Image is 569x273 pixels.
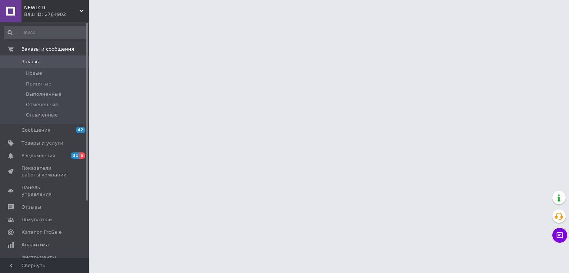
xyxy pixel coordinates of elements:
[552,228,567,243] button: Чат с покупателем
[21,229,61,236] span: Каталог ProSale
[21,204,41,210] span: Отзывы
[26,91,61,98] span: Выполненные
[21,165,69,178] span: Показатели работы компании
[21,152,55,159] span: Уведомления
[71,152,79,159] span: 31
[21,58,40,65] span: Заказы
[4,26,87,39] input: Поиск
[26,70,42,77] span: Новые
[21,140,63,146] span: Товары и услуги
[21,216,52,223] span: Покупатели
[21,254,69,267] span: Инструменты вебмастера и SEO
[26,81,51,87] span: Принятые
[76,127,85,133] span: 42
[24,4,80,11] span: NEWLCD
[21,46,74,53] span: Заказы и сообщения
[21,127,50,134] span: Сообщения
[21,184,69,198] span: Панель управления
[26,101,58,108] span: Отмененные
[26,112,58,118] span: Оплаченные
[79,152,85,159] span: 5
[21,242,49,248] span: Аналитика
[24,11,89,18] div: Ваш ID: 2764902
